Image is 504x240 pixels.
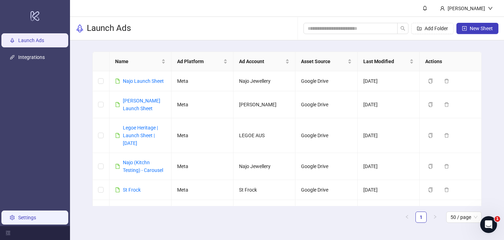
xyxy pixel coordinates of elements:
[295,200,357,235] td: Google Drive
[233,118,295,153] td: LEGOE AUS
[428,102,433,107] span: copy
[433,215,437,219] span: right
[233,52,295,71] th: Ad Account
[301,58,346,65] span: Asset Source
[358,52,420,71] th: Last Modified
[123,187,141,193] a: St Frock
[171,52,233,71] th: Ad Platform
[446,212,482,223] div: Page Size
[18,54,45,60] a: Integrations
[429,212,441,223] button: right
[405,215,409,219] span: left
[171,180,233,200] td: Meta
[171,153,233,180] td: Meta
[6,231,10,235] span: menu-fold
[401,212,413,223] button: left
[171,200,233,235] td: Meta
[415,212,427,223] li: 1
[462,26,467,31] span: plus-square
[445,5,488,12] div: [PERSON_NAME]
[295,180,357,200] td: Google Drive
[295,71,357,91] td: Google Drive
[115,79,120,84] span: file
[358,180,420,200] td: [DATE]
[76,24,84,33] span: rocket
[495,216,500,222] span: 1
[233,91,295,118] td: [PERSON_NAME]
[411,23,454,34] button: Add Folder
[115,164,120,169] span: file
[171,71,233,91] td: Meta
[18,215,36,220] a: Settings
[400,26,405,31] span: search
[401,212,413,223] li: Previous Page
[123,160,163,173] a: Najo (Kitchn Testing) - Carousel
[428,133,433,138] span: copy
[233,180,295,200] td: St Frock
[428,164,433,169] span: copy
[456,23,498,34] button: New Sheet
[295,153,357,180] td: Google Drive
[358,118,420,153] td: [DATE]
[429,212,441,223] li: Next Page
[425,26,448,31] span: Add Folder
[420,52,482,71] th: Actions
[422,6,427,11] span: bell
[295,118,357,153] td: Google Drive
[239,58,284,65] span: Ad Account
[444,102,449,107] span: delete
[416,212,426,222] a: 1
[295,52,357,71] th: Asset Source
[87,23,131,34] h3: Launch Ads
[480,216,497,233] iframe: Intercom live chat
[358,71,420,91] td: [DATE]
[417,26,422,31] span: folder-add
[363,58,408,65] span: Last Modified
[233,153,295,180] td: Najo Jewellery
[115,102,120,107] span: file
[358,153,420,180] td: [DATE]
[115,58,160,65] span: Name
[444,133,449,138] span: delete
[440,6,445,11] span: user
[18,38,44,43] a: Launch Ads
[115,133,120,138] span: file
[123,125,158,146] a: Legoe Heritage | Launch Sheet | [DATE]
[233,200,295,235] td: [PERSON_NAME]
[123,78,164,84] a: Najo Launch Sheet
[444,164,449,169] span: delete
[488,6,493,11] span: down
[450,212,477,222] span: 50 / page
[233,71,295,91] td: Najo Jewellery
[171,118,233,153] td: Meta
[444,187,449,192] span: delete
[177,58,222,65] span: Ad Platform
[428,187,433,192] span: copy
[123,98,160,111] a: [PERSON_NAME] Launch Sheet
[110,52,171,71] th: Name
[295,91,357,118] td: Google Drive
[428,79,433,84] span: copy
[171,91,233,118] td: Meta
[444,79,449,84] span: delete
[358,91,420,118] td: [DATE]
[115,187,120,192] span: file
[358,200,420,235] td: [DATE]
[470,26,493,31] span: New Sheet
